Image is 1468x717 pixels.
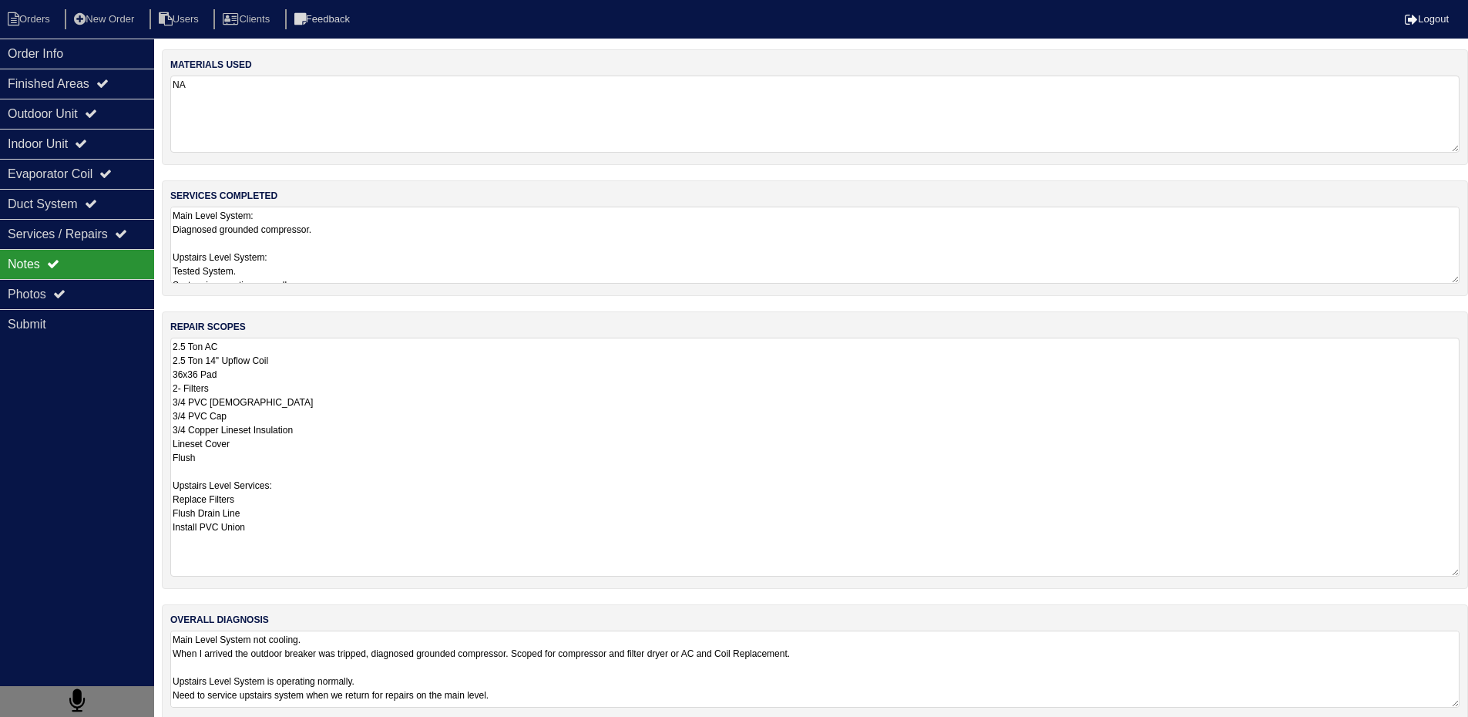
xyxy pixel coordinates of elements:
li: New Order [65,9,146,30]
li: Feedback [285,9,362,30]
label: services completed [170,189,277,203]
label: overall diagnosis [170,613,269,627]
li: Clients [213,9,282,30]
label: materials used [170,58,252,72]
textarea: Main Level System: Diagnosed grounded compressor. Upstairs Level System: Tested System. System is... [170,207,1460,284]
textarea: 2.5 Ton AC 2.5 Ton 14" Upflow Coil 36x36 Pad 2- Filters 3/4 PVC [DEMOGRAPHIC_DATA] 3/4 PVC Cap 3/... [170,338,1460,577]
a: Users [149,13,211,25]
a: Clients [213,13,282,25]
textarea: NA [170,76,1460,153]
label: repair scopes [170,320,246,334]
a: Logout [1405,13,1449,25]
textarea: Main Level System not cooling. When I arrived the outdoor breaker was tripped, diagnosed grounded... [170,631,1460,708]
a: New Order [65,13,146,25]
li: Users [149,9,211,30]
